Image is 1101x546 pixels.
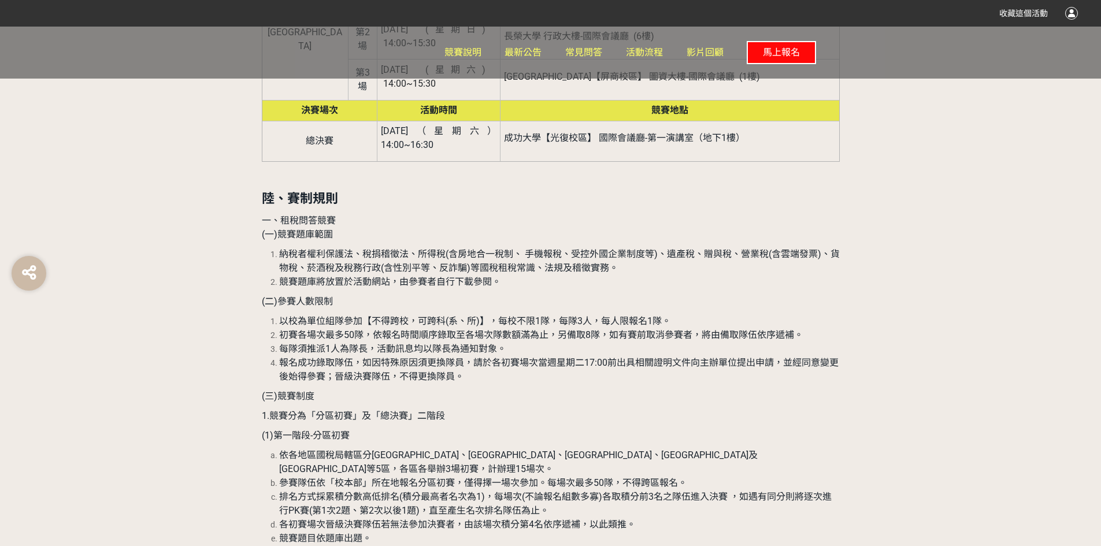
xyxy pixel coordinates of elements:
[279,248,840,273] span: 納稅者權利保護法、稅捐稽徵法、所得稅(含房地合一稅制、 手機報稅、受控外國企業制度等)、遺產稅、贈與稅、營業稅(含雲端發票)、貨物稅、菸酒稅及稅務行政(含性別平等、反詐騙)等國稅租稅常識、法規及...
[444,27,481,79] a: 競賽說明
[279,519,636,530] span: 各初賽場次晉級決賽隊伍若無法參加決賽者，由該場次積分第4名依序遞補，以此類推。
[301,105,338,116] strong: 決賽場次
[279,343,506,354] span: 每隊須推派1人為隊長，活動訊息均以隊長為通知對象。
[747,41,816,64] button: 馬上報名
[687,47,724,58] span: 影片回顧
[279,533,372,544] span: 競賽題目依題庫出題。
[381,125,497,150] span: [DATE]（星期六） 14:00~16:30
[262,410,445,421] span: 1.競賽分為「分區初賽」及「總決賽」二階段
[565,27,602,79] a: 常見問答
[262,391,314,402] span: (三)競賽制度
[279,276,501,287] span: 競賽題庫將放置於活動網站，由參賽者自行下載參閱。
[505,47,542,58] span: 最新公告
[262,430,350,441] span: (1)第一階段-分區初賽
[444,47,481,58] span: 競賽說明
[306,135,333,146] span: 總決賽
[504,132,745,143] span: 成功大學【光復校區】 國際會議廳-第一演講室（地下1樓）
[651,105,688,116] strong: 競賽地點
[279,357,839,382] span: 報名成功錄取隊伍，如因特殊原因須更換隊員，請於各初賽場次當週星期二17:00前出具相關證明文件向主辦單位提出申請，並經同意變更後始得參賽；晉級決賽隊伍，不得更換隊員。
[505,27,542,79] a: 最新公告
[262,215,336,226] span: 一、租稅問答競賽
[626,27,663,79] a: 活動流程
[262,296,333,307] span: (二)參賽人數限制
[279,477,687,488] span: 參賽隊伍依「校本部」所在地報名分區初賽，僅得擇一場次參加。每場次最多50隊，不得跨區報名。
[626,47,663,58] span: 活動流程
[262,191,338,206] strong: 陸、賽制規則
[279,450,758,474] span: 依各地區國稅局轄區分[GEOGRAPHIC_DATA]、[GEOGRAPHIC_DATA]、[GEOGRAPHIC_DATA]、[GEOGRAPHIC_DATA]及[GEOGRAPHIC_DAT...
[279,491,832,516] span: 排名方式採累積分數高低排名(積分最高者名次為1)，每場次(不論報名組數多寡)各取積分前3名之隊伍進入決賽 ，如遇有同分則將逐次進行PK賽(第1次2題、第2次以後1題)，直至產生名次排名隊伍為止。
[687,27,724,79] a: 影片回顧
[565,47,602,58] span: 常見問答
[279,315,671,326] span: 以校為單位組隊參加【不得跨校，可跨科(系、所)】，每校不限1隊，每隊3人，每人限報名1隊。
[420,105,457,116] strong: 活動時間
[763,47,800,58] span: 馬上報名
[262,229,333,240] span: (一)競賽題庫範圍
[279,329,803,340] span: 初賽各場次最多50隊，依報名時間順序錄取至各場次隊數額滿為止，另備取8隊，如有賽前取消參賽者，將由備取隊伍依序遞補。
[999,9,1048,18] span: 收藏這個活動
